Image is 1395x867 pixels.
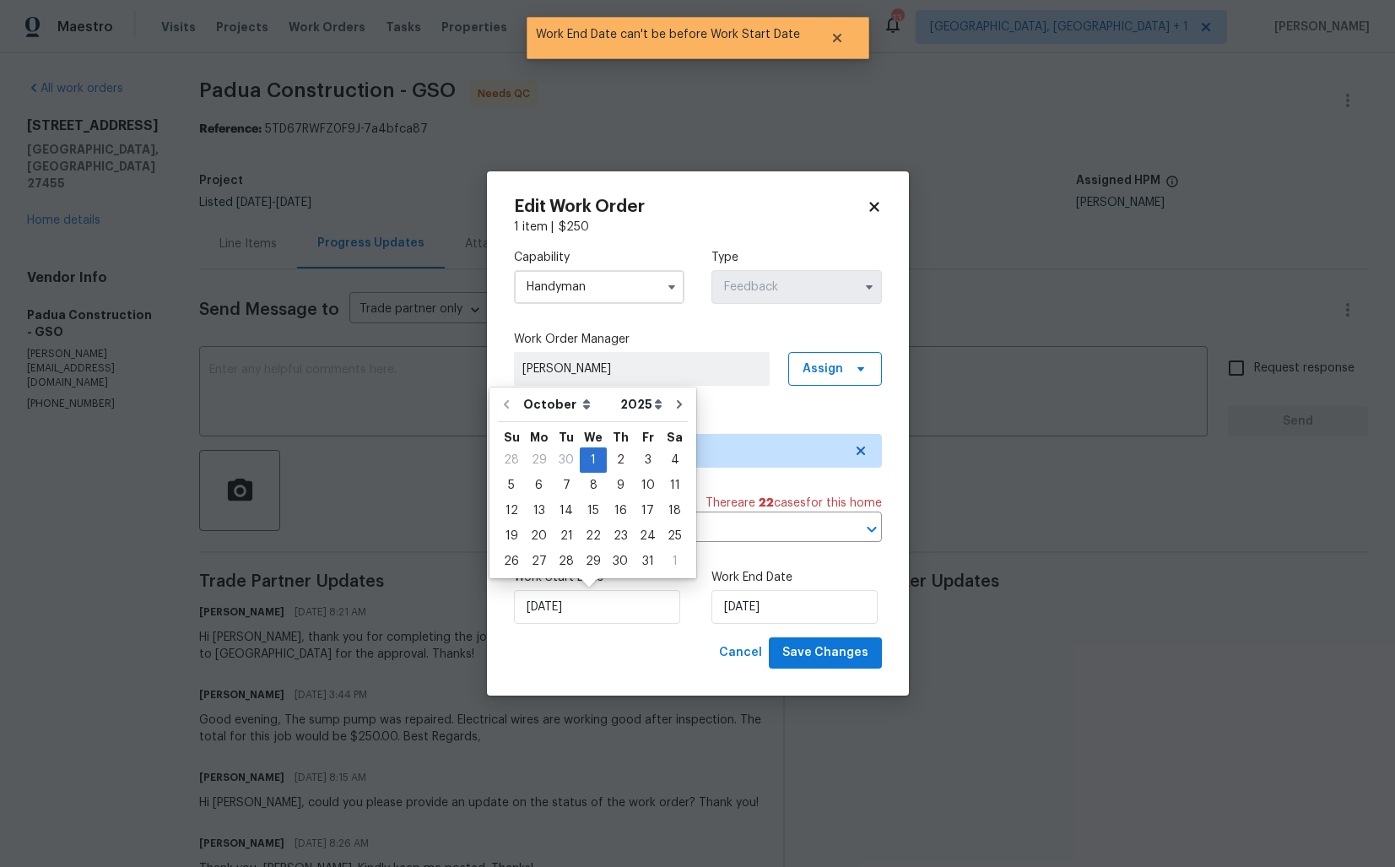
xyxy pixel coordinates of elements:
[662,523,688,549] div: Sat Oct 25 2025
[759,497,774,509] span: 22
[607,499,634,523] div: 16
[719,642,762,664] span: Cancel
[634,549,662,574] div: Fri Oct 31 2025
[803,360,843,377] span: Assign
[514,590,680,624] input: M/D/YYYY
[498,474,525,497] div: 5
[525,448,553,472] div: 29
[607,448,634,472] div: 2
[580,448,607,472] div: 1
[634,524,662,548] div: 24
[514,270,684,304] input: Select...
[553,550,580,573] div: 28
[580,550,607,573] div: 29
[580,549,607,574] div: Wed Oct 29 2025
[662,549,688,574] div: Sat Nov 01 2025
[580,523,607,549] div: Wed Oct 22 2025
[634,474,662,497] div: 10
[711,569,882,586] label: Work End Date
[498,498,525,523] div: Sun Oct 12 2025
[662,277,682,297] button: Show options
[580,498,607,523] div: Wed Oct 15 2025
[525,550,553,573] div: 27
[607,523,634,549] div: Thu Oct 23 2025
[607,498,634,523] div: Thu Oct 16 2025
[711,590,878,624] input: M/D/YYYY
[662,550,688,573] div: 1
[504,431,520,443] abbr: Sunday
[514,219,882,236] div: 1 item |
[711,249,882,266] label: Type
[616,392,667,417] select: Year
[712,637,769,669] button: Cancel
[634,550,662,573] div: 31
[580,499,607,523] div: 15
[769,637,882,669] button: Save Changes
[559,221,589,233] span: $ 250
[584,431,603,443] abbr: Wednesday
[553,448,580,472] div: 30
[553,474,580,497] div: 7
[782,642,868,664] span: Save Changes
[711,270,882,304] input: Select...
[809,21,865,55] button: Close
[530,431,549,443] abbr: Monday
[498,448,525,472] div: 28
[860,517,884,541] button: Open
[525,523,553,549] div: Mon Oct 20 2025
[642,431,654,443] abbr: Friday
[498,499,525,523] div: 12
[525,549,553,574] div: Mon Oct 27 2025
[525,474,553,497] div: 6
[634,448,662,472] div: 3
[613,431,629,443] abbr: Thursday
[607,474,634,497] div: 9
[553,523,580,549] div: Tue Oct 21 2025
[607,550,634,573] div: 30
[498,549,525,574] div: Sun Oct 26 2025
[634,523,662,549] div: Fri Oct 24 2025
[522,360,761,377] span: [PERSON_NAME]
[498,473,525,498] div: Sun Oct 05 2025
[580,474,607,497] div: 8
[859,277,879,297] button: Show options
[634,473,662,498] div: Fri Oct 10 2025
[527,17,809,52] span: Work End Date can't be before Work Start Date
[553,498,580,523] div: Tue Oct 14 2025
[662,447,688,473] div: Sat Oct 04 2025
[662,473,688,498] div: Sat Oct 11 2025
[525,498,553,523] div: Mon Oct 13 2025
[519,392,616,417] select: Month
[514,249,684,266] label: Capability
[514,198,867,215] h2: Edit Work Order
[553,447,580,473] div: Tue Sep 30 2025
[498,524,525,548] div: 19
[580,447,607,473] div: Wed Oct 01 2025
[706,495,882,512] span: There are case s for this home
[514,331,882,348] label: Work Order Manager
[580,524,607,548] div: 22
[498,550,525,573] div: 26
[634,499,662,523] div: 17
[634,498,662,523] div: Fri Oct 17 2025
[525,524,553,548] div: 20
[662,498,688,523] div: Sat Oct 18 2025
[525,473,553,498] div: Mon Oct 06 2025
[553,549,580,574] div: Tue Oct 28 2025
[494,387,519,421] button: Go to previous month
[525,499,553,523] div: 13
[607,524,634,548] div: 23
[553,524,580,548] div: 21
[662,448,688,472] div: 4
[553,499,580,523] div: 14
[662,524,688,548] div: 25
[514,413,882,430] label: Trade Partner
[667,431,683,443] abbr: Saturday
[498,523,525,549] div: Sun Oct 19 2025
[525,447,553,473] div: Mon Sep 29 2025
[662,474,688,497] div: 11
[607,549,634,574] div: Thu Oct 30 2025
[553,473,580,498] div: Tue Oct 07 2025
[498,447,525,473] div: Sun Sep 28 2025
[634,447,662,473] div: Fri Oct 03 2025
